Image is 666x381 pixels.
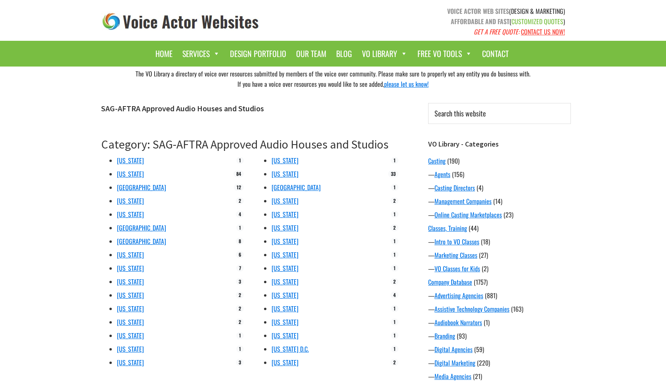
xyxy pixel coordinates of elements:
[236,305,244,312] span: 2
[272,290,299,300] a: [US_STATE]
[428,210,571,219] div: —
[272,210,299,219] a: [US_STATE]
[428,304,571,314] div: —
[413,45,476,63] a: Free VO Tools
[236,211,244,218] span: 4
[117,156,144,165] a: [US_STATE]
[272,277,299,286] a: [US_STATE]
[428,156,446,166] a: Casting
[479,250,488,260] span: (27)
[391,184,398,191] span: 1
[391,345,398,352] span: 1
[117,331,144,340] a: [US_STATE]
[451,17,509,26] strong: AFFORDABLE AND FAST
[236,332,244,339] span: 1
[428,277,472,287] a: Company Database
[511,17,563,26] span: CUSTOMIZED QUOTES
[390,197,398,204] span: 2
[447,156,459,166] span: (190)
[481,237,490,246] span: (18)
[428,318,571,327] div: —
[428,237,571,246] div: —
[511,304,523,314] span: (163)
[332,45,356,63] a: Blog
[272,317,299,327] a: [US_STATE]
[236,345,244,352] span: 1
[428,140,571,149] h3: VO Library - Categories
[101,11,260,32] img: voice_actor_websites_logo
[272,169,299,179] a: [US_STATE]
[390,359,398,366] span: 2
[390,278,398,285] span: 2
[428,345,571,354] div: —
[95,67,571,91] div: The VO Library a directory of voice over resources submitted by members of the voice over communi...
[226,45,290,63] a: Design Portfolio
[428,371,571,381] div: —
[434,237,479,246] a: Intro to VO Classes
[339,6,565,37] p: (DESIGN & MARKETING) ( )
[117,277,144,286] a: [US_STATE]
[236,265,244,272] span: 7
[236,291,244,299] span: 2
[236,157,244,164] span: 1
[272,196,299,206] a: [US_STATE]
[434,371,471,381] a: Media Agencies
[434,264,480,273] a: VO Classes for Kids
[236,251,244,258] span: 6
[101,137,388,152] a: Category: SAG-AFTRA Approved Audio Houses and Studios
[236,224,244,231] span: 1
[434,196,492,206] a: Management Companies
[390,291,398,299] span: 4
[272,236,299,246] a: [US_STATE]
[272,358,299,367] a: [US_STATE]
[236,238,244,245] span: 8
[358,45,411,63] a: VO Library
[428,358,571,368] div: —
[234,184,244,191] span: 12
[272,344,309,354] a: [US_STATE] D.C.
[428,103,571,124] input: Search this website
[503,210,513,219] span: (23)
[473,371,482,381] span: (21)
[236,318,244,326] span: 2
[117,344,144,354] a: [US_STATE]
[482,264,488,273] span: (2)
[236,197,244,204] span: 2
[391,305,398,312] span: 1
[457,331,467,341] span: (93)
[434,358,475,368] a: Digital Marketing
[233,170,244,177] span: 84
[272,331,299,340] a: [US_STATE]
[388,170,398,177] span: 33
[272,250,299,259] a: [US_STATE]
[391,265,398,272] span: 1
[428,183,571,192] div: —
[117,263,144,273] a: [US_STATE]
[428,264,571,273] div: —
[391,332,398,339] span: 1
[428,250,571,260] div: —
[272,263,299,273] a: [US_STATE]
[272,304,299,313] a: [US_STATE]
[117,317,144,327] a: [US_STATE]
[428,223,467,233] a: Classes, Training
[101,104,398,113] h1: SAG-AFTRA Approved Audio Houses and Studios
[117,196,144,206] a: [US_STATE]
[272,183,321,192] a: [GEOGRAPHIC_DATA]
[391,211,398,218] span: 1
[434,345,473,354] a: Digital Agencies
[474,345,484,354] span: (59)
[236,278,244,285] span: 3
[117,183,166,192] a: [GEOGRAPHIC_DATA]
[478,45,513,63] a: Contact
[117,290,144,300] a: [US_STATE]
[434,250,477,260] a: Marketing Classes
[117,358,144,367] a: [US_STATE]
[434,331,455,341] a: Branding
[521,27,565,36] a: CONTACT US NOW!
[178,45,224,63] a: Services
[428,291,571,300] div: —
[434,304,509,314] a: Assistive Technology Companies
[484,318,490,327] span: (1)
[292,45,330,63] a: Our Team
